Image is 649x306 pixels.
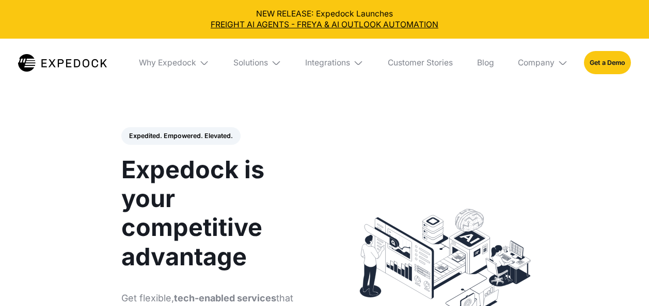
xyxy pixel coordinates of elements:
a: FREIGHT AI AGENTS - FREYA & AI OUTLOOK AUTOMATION [8,19,641,30]
strong: tech-enabled services [174,293,276,303]
div: Solutions [233,58,268,68]
div: Why Expedock [139,58,196,68]
h1: Expedock is your competitive advantage [121,155,312,271]
a: Customer Stories [379,39,461,87]
div: Company [518,58,555,68]
a: Blog [469,39,502,87]
div: NEW RELEASE: Expedock Launches [8,8,641,31]
a: Get a Demo [584,51,631,74]
div: Integrations [305,58,350,68]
